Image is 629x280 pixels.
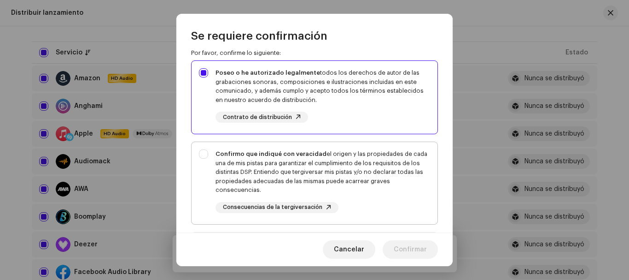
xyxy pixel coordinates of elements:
[383,240,438,259] button: Confirmar
[334,240,364,259] span: Cancelar
[215,151,326,157] strong: Confirmo que indiqué con veracidad
[394,240,427,259] span: Confirmar
[191,60,438,134] p-togglebutton: Poseo o he autorizado legalmentetodos los derechos de autor de las grabaciones sonoras, composici...
[191,29,327,43] span: Se requiere confirmación
[215,149,430,195] div: el origen y las propiedades de cada una de mis pistas para garantizar el cumplimiento de los requ...
[323,240,375,259] button: Cancelar
[191,142,438,225] p-togglebutton: Confirmo que indiqué con veracidadel origen y las propiedades de cada una de mis pistas para gara...
[223,204,322,210] span: Consecuencias de la tergiversación
[223,114,292,120] span: Contrato de distribución
[191,49,438,57] div: Por favor, confirme lo siguiente:
[215,68,430,104] div: todos los derechos de autor de las grabaciones sonoras, composiciones e ilustraciones incluidas e...
[215,70,320,76] strong: Poseo o he autorizado legalmente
